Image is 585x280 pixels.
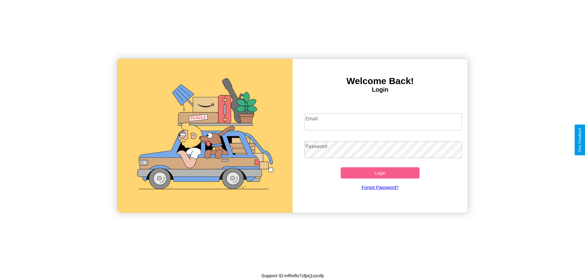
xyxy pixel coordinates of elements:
img: gif [117,59,292,213]
h4: Login [292,86,468,93]
p: Support ID: mfhxftv7zfprj1xzo8j [261,271,324,280]
h3: Welcome Back! [292,76,468,86]
div: Give Feedback [578,128,582,152]
button: Login [341,167,420,179]
a: Forgot Password? [301,179,459,196]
